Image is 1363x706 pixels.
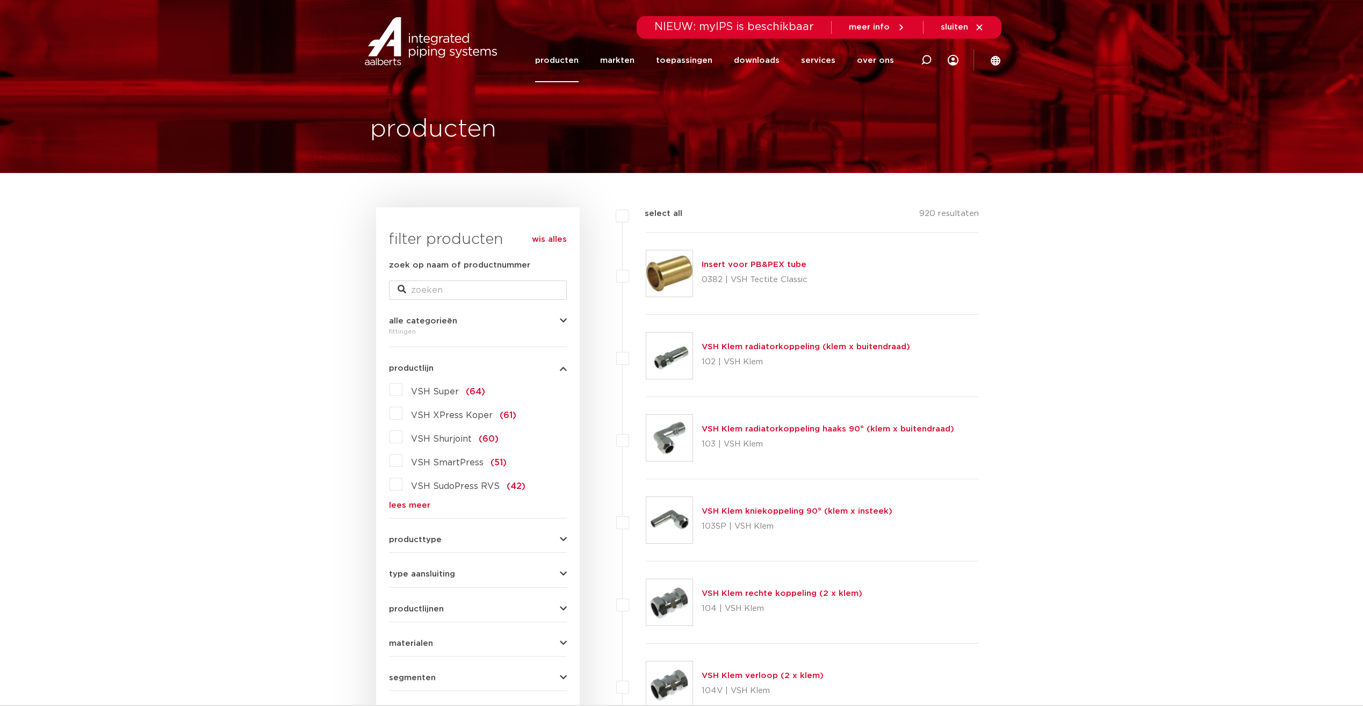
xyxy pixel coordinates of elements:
[491,458,507,467] span: (51)
[849,23,890,31] span: meer info
[466,387,485,396] span: (64)
[801,39,835,82] a: services
[702,672,824,680] a: VSH Klem verloop (2 x klem)
[389,570,455,578] span: type aansluiting
[389,570,567,578] button: type aansluiting
[411,435,472,443] span: VSH Shurjoint
[654,21,814,32] span: NIEUW: myIPS is beschikbaar
[702,425,954,433] a: VSH Klem radiatorkoppeling haaks 90° (klem x buitendraad)
[389,317,567,325] button: alle categorieën
[646,497,693,543] img: Thumbnail for VSH Klem kniekoppeling 90° (klem x insteek)
[702,354,910,371] p: 102 | VSH Klem
[389,280,567,300] input: zoeken
[702,343,910,351] a: VSH Klem radiatorkoppeling (klem x buitendraad)
[702,436,954,453] p: 103 | VSH Klem
[411,458,484,467] span: VSH SmartPress
[389,317,457,325] span: alle categorieën
[389,605,444,613] span: productlijnen
[646,579,693,625] img: Thumbnail for VSH Klem rechte koppeling (2 x klem)
[535,39,579,82] a: producten
[702,261,806,269] a: Insert voor PB&PEX tube
[629,207,682,220] label: select all
[734,39,780,82] a: downloads
[532,233,567,246] a: wis alles
[479,435,499,443] span: (60)
[535,39,894,82] nav: Menu
[656,39,712,82] a: toepassingen
[389,364,434,372] span: productlijn
[919,207,979,224] p: 920 resultaten
[389,674,567,682] button: segmenten
[600,39,634,82] a: markten
[389,325,567,338] div: fittingen
[646,333,693,379] img: Thumbnail for VSH Klem radiatorkoppeling (klem x buitendraad)
[702,600,862,617] p: 104 | VSH Klem
[411,387,459,396] span: VSH Super
[702,271,807,289] p: 0382 | VSH Tectite Classic
[389,674,436,682] span: segmenten
[857,39,894,82] a: over ons
[941,23,968,31] span: sluiten
[411,411,493,420] span: VSH XPress Koper
[702,507,892,515] a: VSH Klem kniekoppeling 90° (klem x insteek)
[370,112,496,147] h1: producten
[389,501,567,509] a: lees meer
[389,639,567,647] button: materialen
[646,250,693,297] img: Thumbnail for Insert voor PB&PEX tube
[389,639,433,647] span: materialen
[646,415,693,461] img: Thumbnail for VSH Klem radiatorkoppeling haaks 90° (klem x buitendraad)
[389,605,567,613] button: productlijnen
[702,682,824,700] p: 104V | VSH Klem
[507,482,525,491] span: (42)
[389,259,530,272] label: zoek op naam of productnummer
[941,23,984,32] a: sluiten
[411,482,500,491] span: VSH SudoPress RVS
[389,364,567,372] button: productlijn
[389,536,442,544] span: producttype
[500,411,516,420] span: (61)
[389,229,567,250] h3: filter producten
[389,536,567,544] button: producttype
[702,589,862,597] a: VSH Klem rechte koppeling (2 x klem)
[948,39,958,82] div: my IPS
[702,518,892,535] p: 103SP | VSH Klem
[849,23,906,32] a: meer info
